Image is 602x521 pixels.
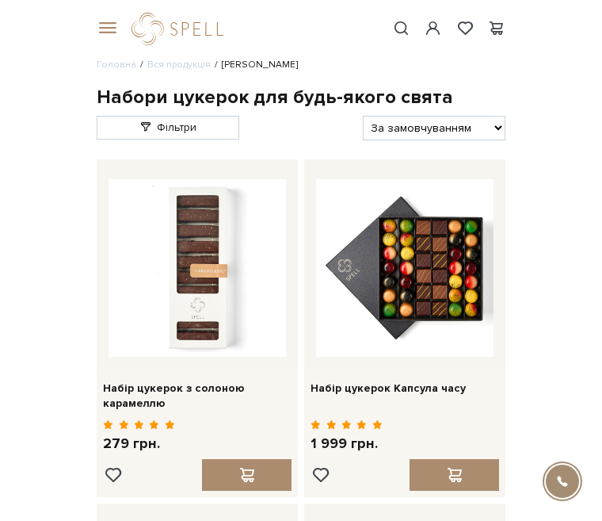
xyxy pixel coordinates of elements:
[97,116,239,140] a: Фільтри
[97,85,505,109] h1: Набори цукерок для будь-якого свята
[97,59,136,71] a: Головна
[103,435,175,453] p: 279 грн.
[311,381,499,396] a: Набір цукерок Капсула часу
[311,435,383,453] p: 1 999 грн.
[211,58,298,72] li: [PERSON_NAME]
[147,59,211,71] a: Вся продукція
[103,381,291,410] a: Набір цукерок з солоною карамеллю
[131,13,231,45] a: logo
